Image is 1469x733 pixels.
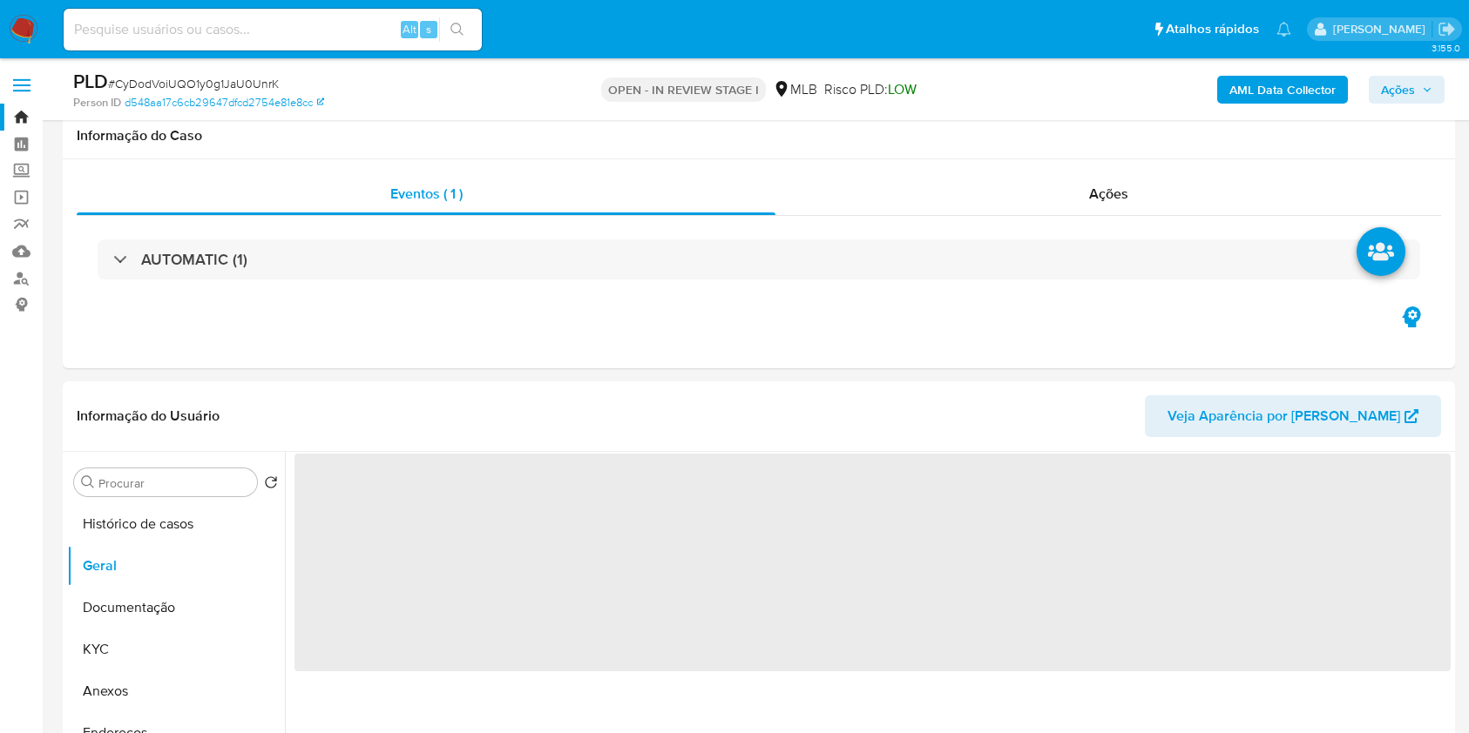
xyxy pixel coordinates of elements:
[67,670,285,712] button: Anexos
[390,184,463,204] span: Eventos ( 1 )
[67,545,285,587] button: Geral
[73,67,108,95] b: PLD
[67,503,285,545] button: Histórico de casos
[141,250,247,269] h3: AUTOMATIC (1)
[1229,76,1336,104] b: AML Data Collector
[98,475,250,491] input: Procurar
[773,80,817,99] div: MLB
[64,18,482,41] input: Pesquise usuários ou casos...
[294,454,1451,671] span: ‌
[403,21,416,37] span: Alt
[1145,395,1441,437] button: Veja Aparência por [PERSON_NAME]
[264,475,278,494] button: Retornar ao pedido padrão
[1369,76,1445,104] button: Ações
[1217,76,1348,104] button: AML Data Collector
[1333,21,1432,37] p: carla.siqueira@mercadolivre.com
[426,21,431,37] span: s
[108,75,279,92] span: # CyDodVoiUQO1y0g1JaU0UnrK
[601,77,766,102] p: OPEN - IN REVIEW STAGE I
[67,629,285,670] button: KYC
[67,587,285,629] button: Documentação
[125,95,324,111] a: d548aa17c6cb29647dfcd2754e81e8cc
[888,79,917,99] span: LOW
[73,95,121,111] b: Person ID
[98,239,1420,279] div: AUTOMATIC (1)
[77,127,1441,145] h1: Informação do Caso
[439,17,475,42] button: search-icon
[1089,184,1128,204] span: Ações
[81,475,95,489] button: Procurar
[1276,22,1291,37] a: Notificações
[1168,395,1400,437] span: Veja Aparência por [PERSON_NAME]
[1166,20,1259,38] span: Atalhos rápidos
[824,80,917,99] span: Risco PLD:
[1381,76,1415,104] span: Ações
[77,407,220,425] h1: Informação do Usuário
[1438,20,1456,38] a: Sair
